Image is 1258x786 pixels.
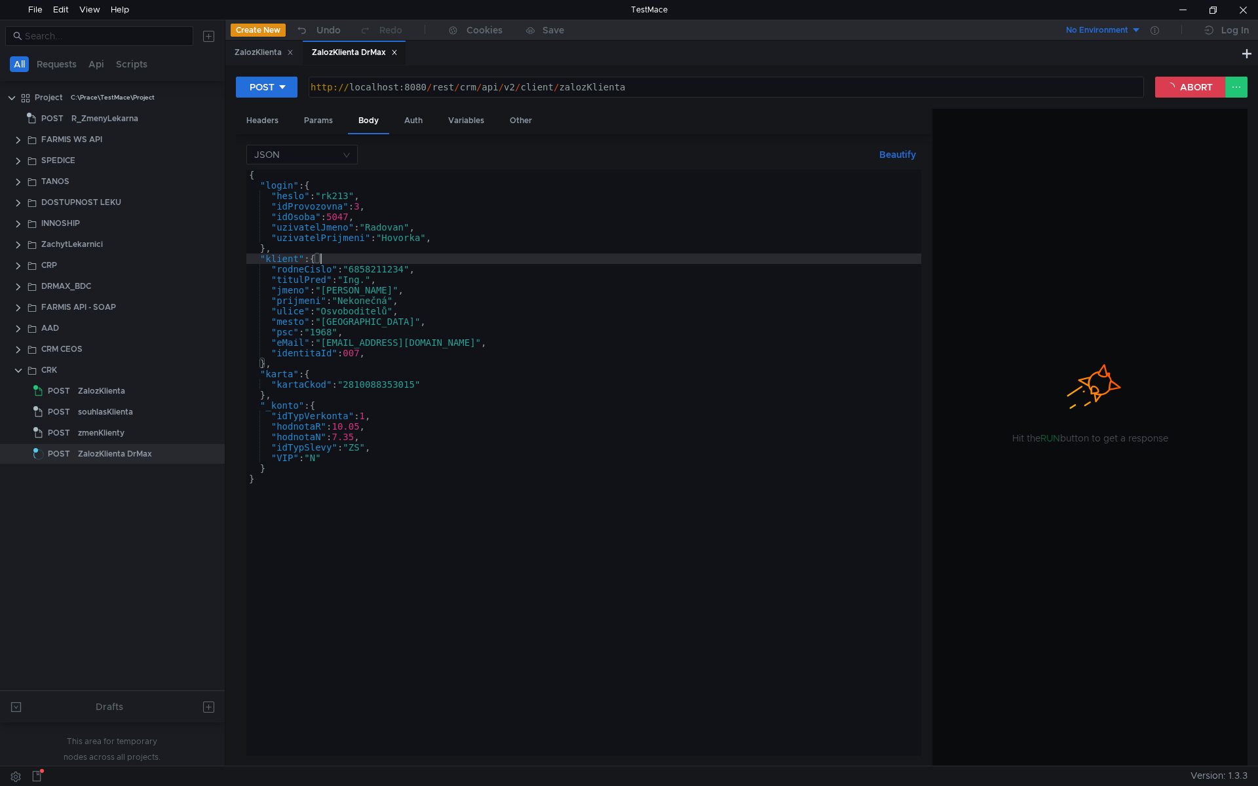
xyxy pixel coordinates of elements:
[35,88,63,107] div: Project
[41,109,64,128] span: POST
[41,214,80,233] div: INNOSHIP
[41,172,69,191] div: TANOS
[1066,24,1128,37] div: No Environment
[48,444,70,464] span: POST
[438,109,495,133] div: Variables
[41,234,103,254] div: ZachytLekarnici
[467,22,503,38] div: Cookies
[33,449,45,460] span: Loading...
[312,46,398,60] div: ZalozKlienta DrMax
[235,46,294,60] div: ZalozKlienta
[874,147,921,162] button: Beautify
[294,109,343,133] div: Params
[41,151,75,170] div: SPEDICE
[316,22,341,38] div: Undo
[379,22,402,38] div: Redo
[348,109,389,134] div: Body
[231,24,286,37] button: Create New
[78,402,133,422] div: souhlasKlienta
[41,318,59,338] div: AAD
[78,423,124,443] div: zmenKlienty
[25,29,185,43] input: Search...
[78,444,152,464] div: ZalozKlienta DrMax
[41,339,83,359] div: CRM CEOS
[41,276,91,296] div: DRMAX_BDC
[112,56,151,72] button: Scripts
[250,80,275,94] div: POST
[33,56,81,72] button: Requests
[85,56,108,72] button: Api
[543,26,564,35] div: Save
[41,297,116,317] div: FARMIS API - SOAP
[41,360,57,380] div: CRK
[41,193,121,212] div: DOSTUPNOST LEKU
[1191,766,1248,785] span: Version: 1.3.3
[41,255,57,275] div: CRP
[1155,77,1226,98] button: ABORT
[1050,20,1141,41] button: No Environment
[10,56,29,72] button: All
[236,109,289,133] div: Headers
[71,88,155,107] div: C:\Prace\TestMace\Project
[286,20,350,40] button: Undo
[96,699,123,715] div: Drafts
[48,423,70,443] span: POST
[1221,22,1249,38] div: Log In
[78,381,125,401] div: ZalozKlienta
[41,130,102,149] div: FARMIS WS API
[71,109,138,128] div: R_ZmenyLekarna
[48,381,70,401] span: POST
[394,109,433,133] div: Auth
[48,402,70,422] span: POST
[236,77,297,98] button: POST
[350,20,411,40] button: Redo
[499,109,543,133] div: Other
